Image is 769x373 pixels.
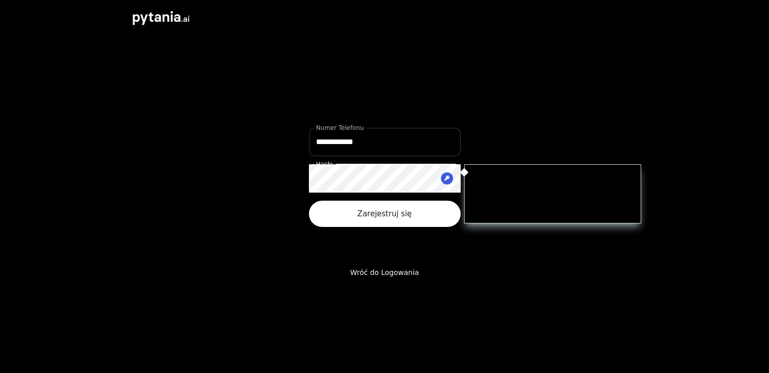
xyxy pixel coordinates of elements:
[316,160,333,168] label: Hasło
[316,123,364,132] label: Numer Telefonu
[346,263,423,282] a: Wróć do Logowania
[441,172,453,184] multipassword: MultiPassword
[309,201,461,227] button: Zarejestruj się
[304,234,466,256] iframe: Кнопка "Войти с аккаунтом Google"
